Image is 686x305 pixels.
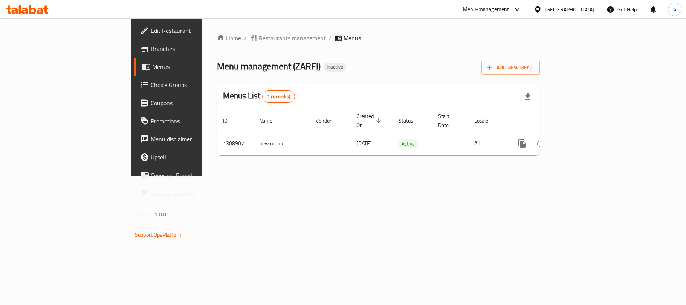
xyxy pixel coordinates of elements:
[329,34,332,43] li: /
[324,64,346,70] span: Inactive
[316,116,341,125] span: Vendor
[134,94,246,112] a: Coupons
[356,112,383,130] span: Created On
[134,76,246,94] a: Choice Groups
[356,138,372,148] span: [DATE]
[217,34,540,43] nav: breadcrumb
[151,153,240,162] span: Upsell
[134,58,246,76] a: Menus
[438,112,459,130] span: Start Date
[463,5,509,14] div: Menu-management
[135,230,183,240] a: Support.OpsPlatform
[217,109,591,155] table: enhanced table
[324,63,346,72] div: Inactive
[531,135,549,153] button: Change Status
[134,112,246,130] a: Promotions
[134,21,246,40] a: Edit Restaurant
[253,132,310,155] td: new menu
[134,166,246,184] a: Coverage Report
[259,116,282,125] span: Name
[507,109,591,132] th: Actions
[151,189,240,198] span: Grocery Checklist
[474,116,498,125] span: Locale
[259,34,326,43] span: Restaurants management
[134,40,246,58] a: Branches
[151,171,240,180] span: Coverage Report
[151,98,240,107] span: Coupons
[262,90,295,103] div: Total records count
[344,34,361,43] span: Menus
[250,34,326,43] a: Restaurants management
[134,130,246,148] a: Menu disclaimer
[481,61,540,75] button: Add New Menu
[151,116,240,126] span: Promotions
[468,132,507,155] td: All
[151,80,240,89] span: Choice Groups
[151,135,240,144] span: Menu disclaimer
[263,93,295,100] span: 1 record(s)
[519,87,537,106] div: Export file
[134,148,246,166] a: Upsell
[399,116,423,125] span: Status
[432,132,468,155] td: -
[513,135,531,153] button: more
[135,210,153,219] span: Version:
[134,184,246,202] a: Grocery Checklist
[223,116,237,125] span: ID
[151,44,240,53] span: Branches
[135,222,170,232] span: Get support on:
[223,90,295,103] h2: Menus List
[152,62,240,71] span: Menus
[487,63,534,72] span: Add New Menu
[217,58,321,75] span: Menu management ( ZARFI )
[673,5,676,14] span: A
[151,26,240,35] span: Edit Restaurant
[399,139,418,148] span: Active
[154,210,166,219] span: 1.0.0
[545,5,594,14] div: [GEOGRAPHIC_DATA]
